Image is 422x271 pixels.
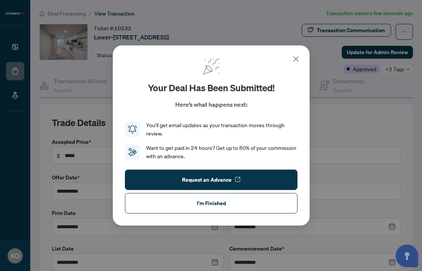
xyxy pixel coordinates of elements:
button: Open asap [396,245,418,267]
div: Want to get paid in 24 hours? Get up to 80% of your commission with an advance. [146,144,297,160]
div: You’ll get email updates as your transaction moves through review. [146,121,297,138]
button: I'm Finished [125,193,297,213]
span: I'm Finished [196,197,226,209]
span: Request an Advance [182,174,231,186]
p: Here’s what happens next: [175,100,247,109]
h2: Your deal has been submitted! [148,82,274,94]
button: Request an Advance [125,170,297,190]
